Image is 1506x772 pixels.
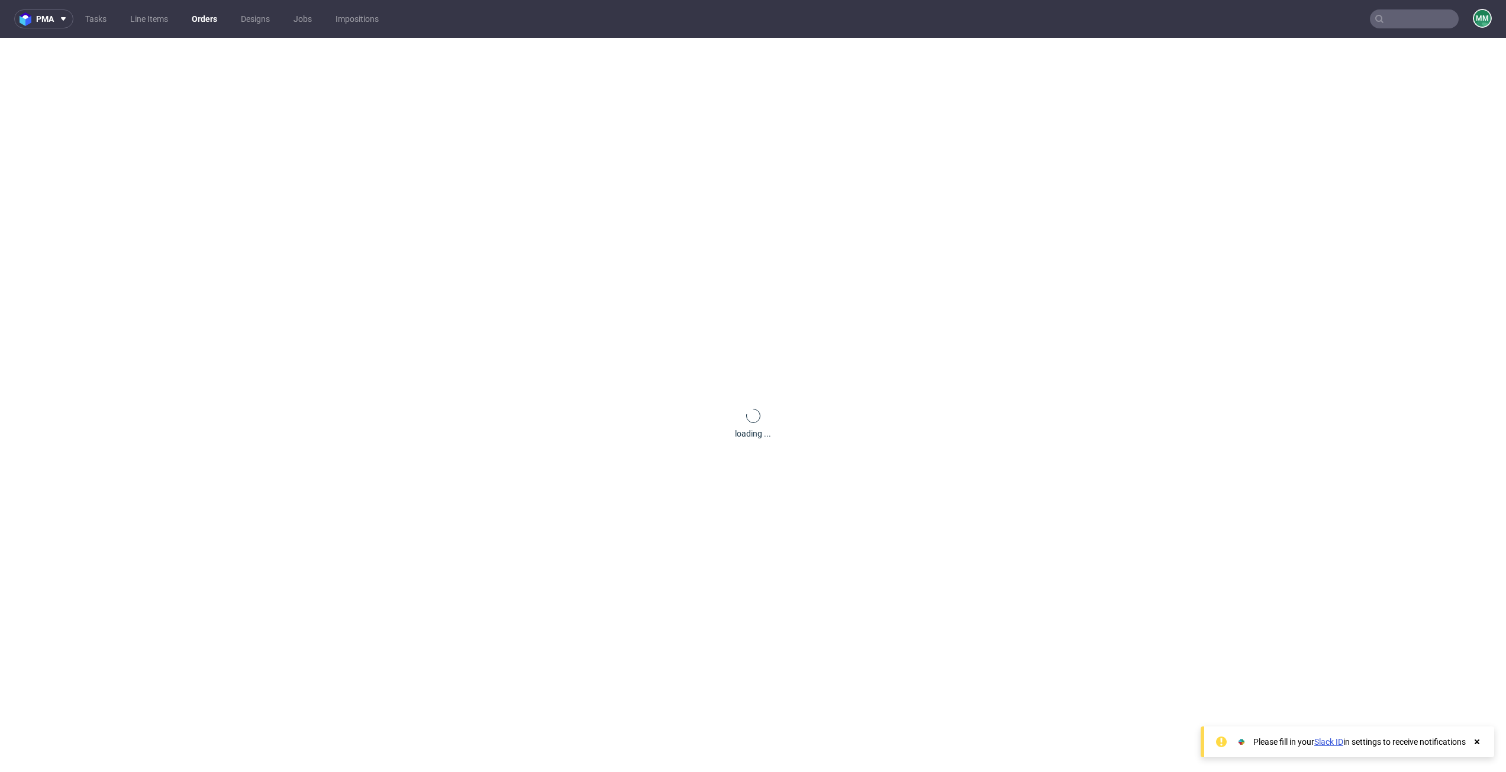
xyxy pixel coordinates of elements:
span: pma [36,15,54,23]
button: pma [14,9,73,28]
a: Impositions [328,9,386,28]
a: Jobs [286,9,319,28]
a: Designs [234,9,277,28]
div: Please fill in your in settings to receive notifications [1253,736,1466,748]
a: Orders [185,9,224,28]
a: Tasks [78,9,114,28]
div: loading ... [735,428,771,440]
img: logo [20,12,36,26]
img: Slack [1236,736,1247,748]
a: Line Items [123,9,175,28]
a: Slack ID [1314,737,1343,747]
figcaption: MM [1474,10,1491,27]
